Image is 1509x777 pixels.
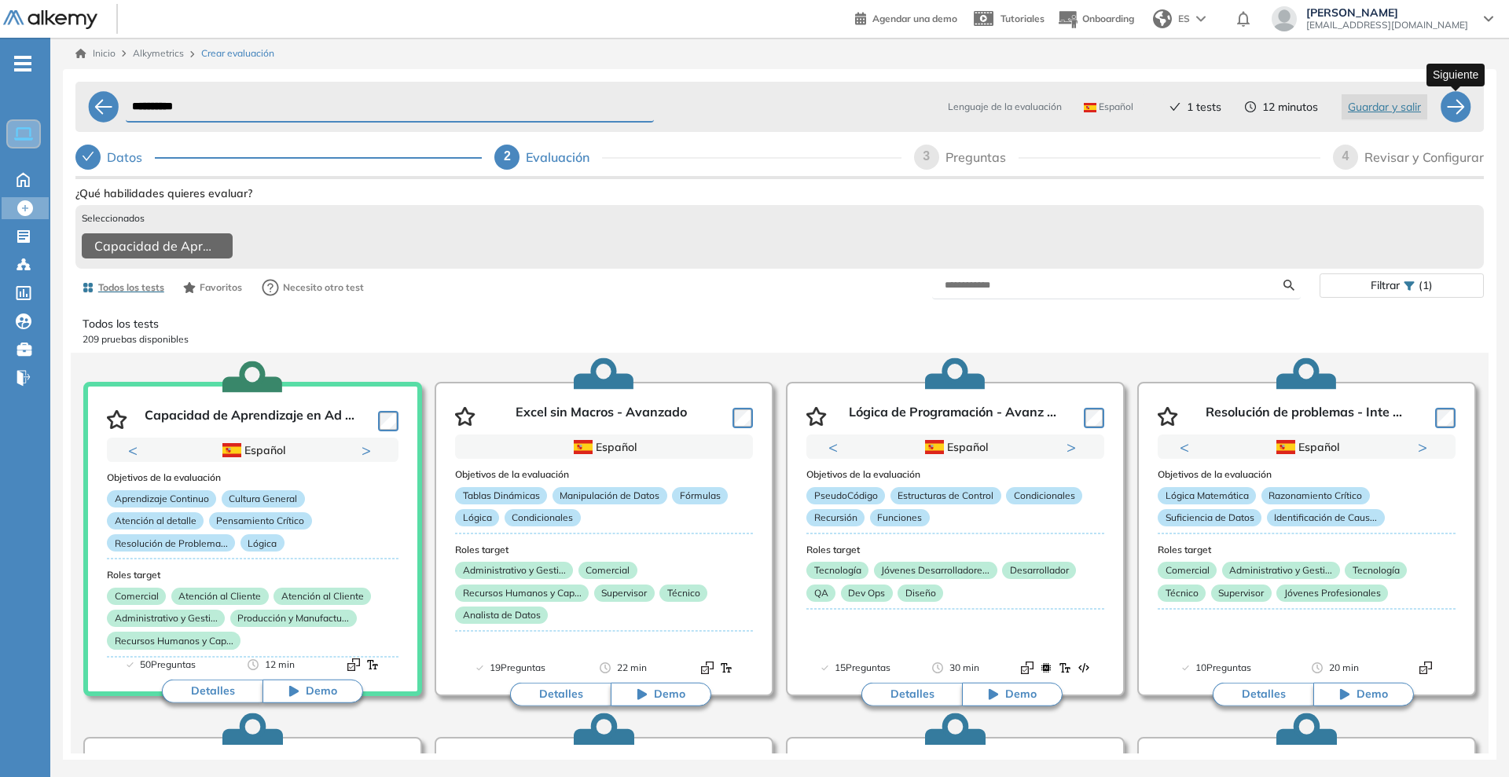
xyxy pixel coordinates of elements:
img: Format test logo [1059,662,1071,674]
i: - [14,62,31,65]
p: QA [806,585,835,602]
span: 12 min [265,657,295,673]
button: Guardar y salir [1342,94,1427,119]
p: Diseño [898,585,943,602]
div: 4Revisar y Configurar [1333,145,1484,170]
button: Detalles [861,683,962,706]
p: Dev Ops [841,585,893,602]
span: 30 min [949,660,979,676]
p: PseudoCódigo [806,487,885,504]
span: 12 minutos [1262,99,1318,115]
span: (1) [1419,274,1433,297]
span: Seleccionados [82,211,145,225]
span: 20 min [1329,660,1359,676]
button: 2 [1313,460,1326,462]
button: 2 [962,460,975,462]
button: Favoritos [177,274,248,301]
img: Format test logo [701,662,714,674]
img: Format test logo [1021,662,1034,674]
p: Fórmulas [672,487,728,504]
span: 3 [923,149,930,163]
p: Condicionales [505,509,581,526]
p: Atención al Cliente [171,588,269,605]
p: Estructuras de Control [890,487,1001,504]
button: 1 [937,460,956,462]
p: Lógica [240,534,285,552]
button: 2 [259,463,272,465]
p: Aprendizaje Continuo [107,490,216,508]
p: Tecnología [1345,562,1407,579]
img: Format test logo [366,658,379,671]
p: Comercial [107,588,166,605]
p: Supervisor [594,585,655,602]
button: Detalles [510,683,611,706]
button: Next [1418,439,1434,455]
p: Lógica de Programación - Avanz ... [849,405,1056,428]
button: Demo [263,680,363,703]
p: Condicionales [1006,487,1082,504]
a: Agendar una demo [855,8,957,27]
div: Datos [107,145,155,170]
a: Inicio [75,46,116,60]
span: 19 Preguntas [490,660,545,676]
span: clock-circle [1245,101,1256,112]
span: 1 tests [1187,99,1221,115]
div: Revisar y Configurar [1364,145,1484,170]
span: 2 [504,149,511,163]
p: Atención al detalle [107,512,204,530]
span: Guardar y salir [1348,98,1421,115]
p: Supervisor [1211,585,1272,602]
p: Comercial [578,562,637,579]
img: Format test logo [1040,662,1052,674]
p: Lógica Matemática [1158,487,1256,504]
span: 50 Preguntas [140,657,196,673]
img: Format test logo [347,658,360,671]
button: Demo [611,683,711,706]
span: 15 Preguntas [835,660,890,676]
span: Alkymetrics [133,47,184,59]
span: Filtrar [1371,274,1400,297]
h3: Roles target [1158,544,1456,555]
button: Previous [828,439,844,455]
p: Identificación de Caus... [1267,509,1385,526]
p: Comercial [1158,562,1217,579]
p: Tecnología [806,562,868,579]
span: 22 min [617,660,647,676]
h3: Roles target [455,544,753,555]
button: Todos los tests [75,274,171,301]
h3: Objetivos de la evaluación [455,469,753,480]
img: ESP [222,443,241,457]
p: Analista de Datos [455,607,548,624]
h3: Roles target [806,544,1104,555]
span: Crear evaluación [201,46,274,60]
p: 209 pruebas disponibles [83,332,1477,346]
button: Detalles [1213,683,1313,706]
span: Favoritos [200,280,242,295]
span: [PERSON_NAME] [1306,6,1468,19]
p: Producción y Manufactu... [230,610,357,627]
span: Demo [306,684,337,699]
h3: Objetivos de la evaluación [806,469,1104,480]
button: Onboarding [1057,2,1134,36]
h3: Objetivos de la evaluación [107,472,398,483]
div: Widget de chat [1430,702,1509,777]
div: Datos [75,145,482,170]
span: Capacidad de Aprendizaje en Adultos [94,236,214,255]
p: Atención al Cliente [274,588,371,605]
p: Administrativo y Gesti... [1222,562,1340,579]
img: world [1153,9,1172,28]
span: Necesito otro test [283,280,364,295]
span: Onboarding [1082,13,1134,24]
p: Desarrollador [1002,562,1076,579]
img: Format test logo [720,662,732,674]
button: 1 [234,463,253,465]
button: Demo [1313,683,1414,706]
span: check [82,150,94,163]
p: Recursos Humanos y Cap... [455,585,589,602]
span: Demo [1005,687,1037,702]
p: Resolución de Problema... [107,534,235,552]
img: ESP [925,440,944,454]
div: Evaluación [526,145,602,170]
span: Agendar una demo [872,13,957,24]
button: Necesito otro test [255,272,371,303]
